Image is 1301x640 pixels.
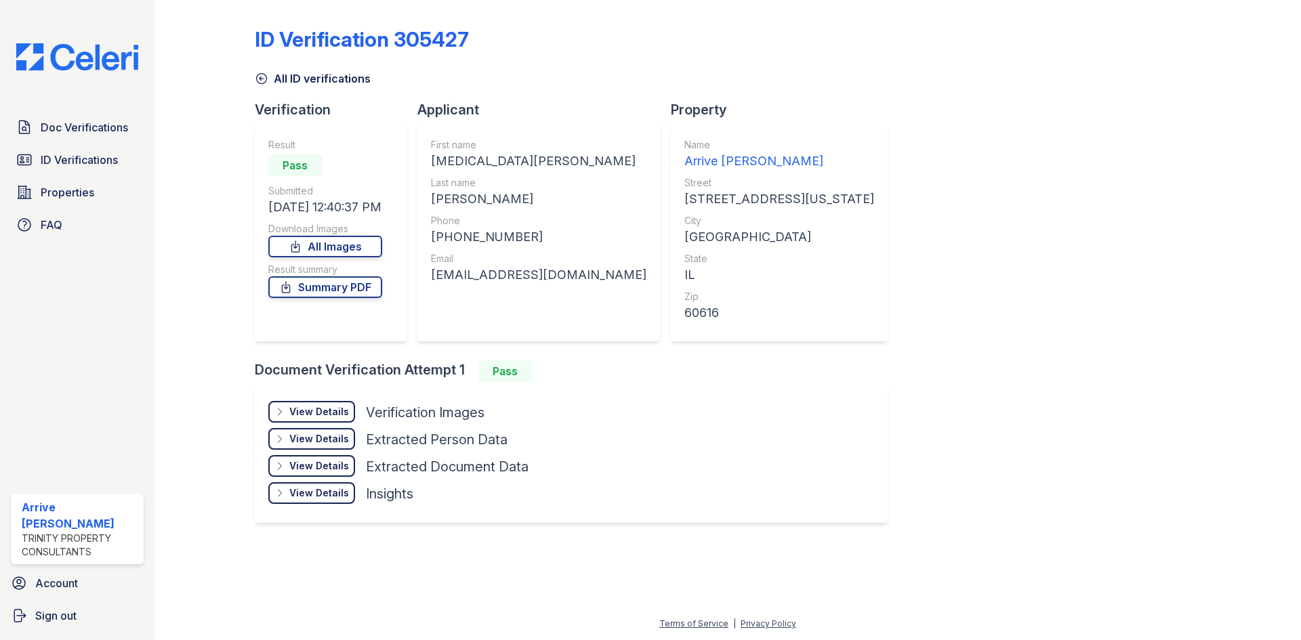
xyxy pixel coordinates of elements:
[366,430,508,449] div: Extracted Person Data
[11,146,144,173] a: ID Verifications
[684,290,874,303] div: Zip
[684,138,874,171] a: Name Arrive [PERSON_NAME]
[478,360,533,382] div: Pass
[431,265,646,284] div: [EMAIL_ADDRESS][DOMAIN_NAME]
[268,198,382,217] div: [DATE] 12:40:37 PM
[366,403,484,422] div: Verification Images
[431,152,646,171] div: [MEDICAL_DATA][PERSON_NAME]
[1244,586,1287,626] iframe: chat widget
[268,184,382,198] div: Submitted
[431,252,646,265] div: Email
[417,100,671,119] div: Applicant
[35,575,78,591] span: Account
[289,405,349,419] div: View Details
[684,265,874,284] div: IL
[268,154,323,176] div: Pass
[255,27,469,51] div: ID Verification 305427
[11,114,144,141] a: Doc Verifications
[431,228,646,247] div: [PHONE_NUMBER]
[35,607,77,624] span: Sign out
[366,457,529,476] div: Extracted Document Data
[671,100,899,119] div: Property
[431,176,646,190] div: Last name
[41,152,118,168] span: ID Verifications
[684,176,874,190] div: Street
[41,217,62,233] span: FAQ
[431,214,646,228] div: Phone
[255,70,371,87] a: All ID verifications
[255,360,899,382] div: Document Verification Attempt 1
[684,228,874,247] div: [GEOGRAPHIC_DATA]
[741,618,796,628] a: Privacy Policy
[733,618,736,628] div: |
[11,179,144,206] a: Properties
[684,190,874,209] div: [STREET_ADDRESS][US_STATE]
[268,276,382,298] a: Summary PDF
[268,138,382,152] div: Result
[268,263,382,276] div: Result summary
[289,459,349,473] div: View Details
[684,303,874,322] div: 60616
[366,484,413,503] div: Insights
[5,43,149,70] img: CE_Logo_Blue-a8612792a0a2168367f1c8372b55b34899dd931a85d93a1a3d3e32e68fde9ad4.png
[268,236,382,257] a: All Images
[289,486,349,500] div: View Details
[41,119,128,135] span: Doc Verifications
[11,211,144,238] a: FAQ
[659,618,728,628] a: Terms of Service
[41,184,94,200] span: Properties
[431,138,646,152] div: First name
[22,499,138,532] div: Arrive [PERSON_NAME]
[684,138,874,152] div: Name
[5,570,149,597] a: Account
[289,432,349,446] div: View Details
[5,602,149,629] a: Sign out
[255,100,417,119] div: Verification
[684,152,874,171] div: Arrive [PERSON_NAME]
[22,532,138,559] div: Trinity Property Consultants
[268,222,382,236] div: Download Images
[684,214,874,228] div: City
[684,252,874,265] div: State
[431,190,646,209] div: [PERSON_NAME]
